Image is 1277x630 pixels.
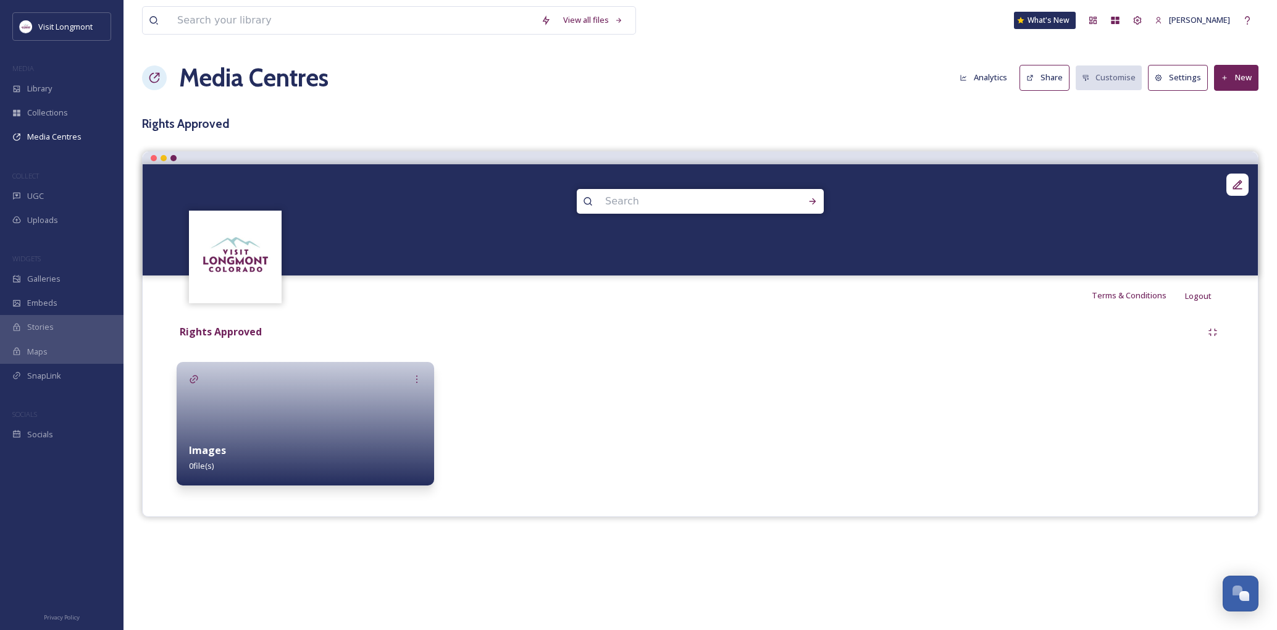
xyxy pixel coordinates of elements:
span: Privacy Policy [44,613,80,621]
button: New [1214,65,1258,90]
span: SOCIALS [12,409,37,419]
button: Analytics [953,65,1013,90]
input: Search [599,188,768,215]
span: Maps [27,346,48,358]
a: Analytics [953,65,1020,90]
span: WIDGETS [12,254,41,263]
a: Terms & Conditions [1092,288,1185,303]
span: Stories [27,321,54,333]
a: Settings [1148,65,1214,90]
span: [PERSON_NAME] [1169,14,1230,25]
span: Media Centres [27,131,82,143]
span: UGC [27,190,44,202]
span: Library [27,83,52,94]
span: Collections [27,107,68,119]
a: Media Centres [179,59,329,96]
h3: Rights Approved [142,115,1258,133]
strong: Rights Approved [180,325,262,338]
span: Visit Longmont [38,21,93,32]
span: COLLECT [12,171,39,180]
span: MEDIA [12,64,34,73]
span: Embeds [27,297,57,309]
strong: Images [189,443,226,457]
span: 0 file(s) [189,460,214,471]
a: Customise [1076,65,1149,90]
a: What's New [1014,12,1076,29]
a: View all files [557,8,629,32]
span: SnapLink [27,370,61,382]
img: longmont.jpg [20,20,32,33]
span: Socials [27,429,53,440]
span: Uploads [27,214,58,226]
button: Open Chat [1223,576,1258,611]
span: Logout [1185,290,1212,301]
a: [PERSON_NAME] [1149,8,1236,32]
a: Privacy Policy [44,609,80,624]
button: Customise [1076,65,1142,90]
button: Settings [1148,65,1208,90]
input: Search your library [171,7,535,34]
span: Galleries [27,273,61,285]
img: longmont.jpg [191,212,280,301]
button: Share [1020,65,1070,90]
span: Terms & Conditions [1092,290,1166,301]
